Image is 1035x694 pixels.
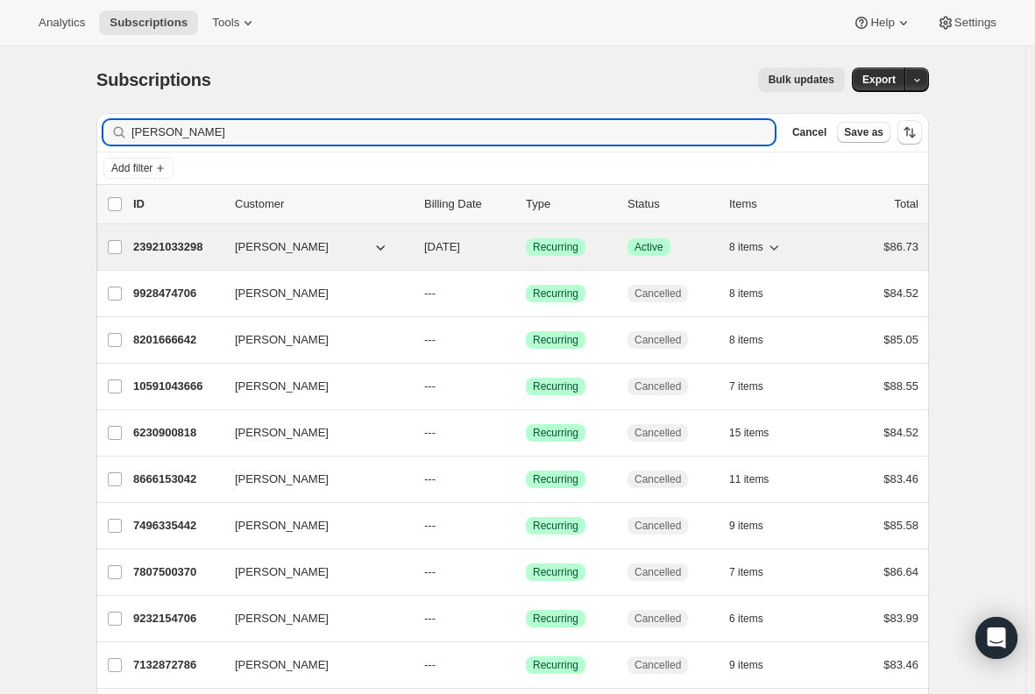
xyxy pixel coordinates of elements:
[224,372,400,400] button: [PERSON_NAME]
[96,70,211,89] span: Subscriptions
[729,513,783,538] button: 9 items
[729,565,763,579] span: 7 items
[533,519,578,533] span: Recurring
[235,563,329,581] span: [PERSON_NAME]
[133,560,918,584] div: 7807500370[PERSON_NAME]---SuccessRecurringCancelled7 items$86.64
[729,426,769,440] span: 15 items
[133,238,221,256] p: 23921033298
[883,565,918,578] span: $86.64
[133,656,221,674] p: 7132872786
[634,287,681,301] span: Cancelled
[729,287,763,301] span: 8 items
[729,333,763,347] span: 8 items
[634,612,681,626] span: Cancelled
[133,281,918,306] div: 9928474706[PERSON_NAME]---SuccessRecurringCancelled8 items$84.52
[634,519,681,533] span: Cancelled
[235,238,329,256] span: [PERSON_NAME]
[28,11,96,35] button: Analytics
[883,519,918,532] span: $85.58
[424,612,436,625] span: ---
[424,379,436,393] span: ---
[133,606,918,631] div: 9232154706[PERSON_NAME]---SuccessRecurringCancelled6 items$83.99
[133,421,918,445] div: 6230900818[PERSON_NAME]---SuccessRecurringCancelled15 items$84.52
[533,565,578,579] span: Recurring
[133,328,918,352] div: 8201666642[PERSON_NAME]---SuccessRecurringCancelled8 items$85.05
[533,472,578,486] span: Recurring
[424,519,436,532] span: ---
[870,16,894,30] span: Help
[133,331,221,349] p: 8201666642
[533,240,578,254] span: Recurring
[133,513,918,538] div: 7496335442[PERSON_NAME]---SuccessRecurringCancelled9 items$85.58
[926,11,1007,35] button: Settings
[634,426,681,440] span: Cancelled
[769,73,834,87] span: Bulk updates
[852,67,906,92] button: Export
[533,612,578,626] span: Recurring
[758,67,845,92] button: Bulk updates
[224,605,400,633] button: [PERSON_NAME]
[729,606,783,631] button: 6 items
[235,331,329,349] span: [PERSON_NAME]
[235,195,410,213] p: Customer
[103,158,174,179] button: Add filter
[883,240,918,253] span: $86.73
[133,374,918,399] div: 10591043666[PERSON_NAME]---SuccessRecurringCancelled7 items$88.55
[133,195,221,213] p: ID
[729,653,783,677] button: 9 items
[133,285,221,302] p: 9928474706
[729,421,788,445] button: 15 items
[235,656,329,674] span: [PERSON_NAME]
[133,653,918,677] div: 7132872786[PERSON_NAME]---SuccessRecurringCancelled9 items$83.46
[883,287,918,300] span: $84.52
[133,471,221,488] p: 8666153042
[729,519,763,533] span: 9 items
[224,512,400,540] button: [PERSON_NAME]
[729,328,783,352] button: 8 items
[883,379,918,393] span: $88.55
[202,11,267,35] button: Tools
[235,424,329,442] span: [PERSON_NAME]
[424,472,436,485] span: ---
[897,120,922,145] button: Sort the results
[634,333,681,347] span: Cancelled
[729,240,763,254] span: 8 items
[224,233,400,261] button: [PERSON_NAME]
[133,467,918,492] div: 8666153042[PERSON_NAME]---SuccessRecurringCancelled11 items$83.46
[837,122,890,143] button: Save as
[133,610,221,627] p: 9232154706
[235,378,329,395] span: [PERSON_NAME]
[111,161,152,175] span: Add filter
[634,472,681,486] span: Cancelled
[975,617,1017,659] div: Open Intercom Messenger
[224,280,400,308] button: [PERSON_NAME]
[634,240,663,254] span: Active
[634,565,681,579] span: Cancelled
[131,120,775,145] input: Filter subscribers
[235,517,329,535] span: [PERSON_NAME]
[235,610,329,627] span: [PERSON_NAME]
[424,658,436,671] span: ---
[424,426,436,439] span: ---
[729,281,783,306] button: 8 items
[133,378,221,395] p: 10591043666
[729,472,769,486] span: 11 items
[424,287,436,300] span: ---
[634,658,681,672] span: Cancelled
[224,558,400,586] button: [PERSON_NAME]
[526,195,613,213] div: Type
[424,240,460,253] span: [DATE]
[533,426,578,440] span: Recurring
[424,333,436,346] span: ---
[883,426,918,439] span: $84.52
[627,195,715,213] p: Status
[533,287,578,301] span: Recurring
[533,379,578,393] span: Recurring
[224,419,400,447] button: [PERSON_NAME]
[224,465,400,493] button: [PERSON_NAME]
[729,612,763,626] span: 6 items
[533,658,578,672] span: Recurring
[883,472,918,485] span: $83.46
[133,195,918,213] div: IDCustomerBilling DateTypeStatusItemsTotal
[954,16,996,30] span: Settings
